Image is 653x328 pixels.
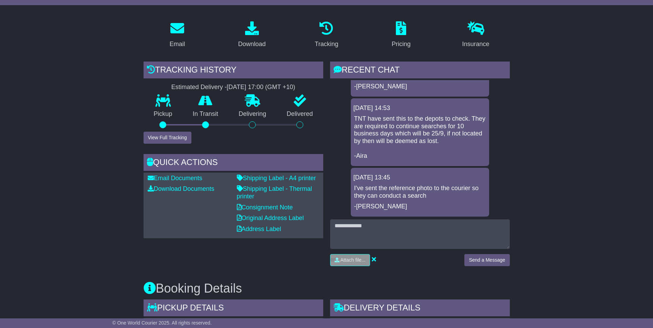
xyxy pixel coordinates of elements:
a: Address Label [237,226,281,232]
span: © One World Courier 2025. All rights reserved. [112,320,212,326]
a: Download [234,19,270,51]
div: [DATE] 14:53 [354,105,486,112]
a: Tracking [310,19,343,51]
p: I've sent the reference photo to the courier so they can conduct a search [354,185,486,199]
a: Pricing [387,19,415,51]
a: Email [165,19,189,51]
div: Estimated Delivery - [144,84,323,91]
p: TNT have sent this to the depots to check. They are required to continue searches for 10 business... [354,115,486,160]
p: Delivering [229,110,277,118]
div: [DATE] 13:45 [354,174,486,182]
div: Tracking history [144,62,323,80]
div: Pickup Details [144,299,323,318]
div: [DATE] 17:00 (GMT +10) [227,84,295,91]
p: -[PERSON_NAME] [354,203,486,210]
a: Shipping Label - A4 printer [237,175,316,182]
p: -[PERSON_NAME] [354,83,486,90]
p: In Transit [182,110,229,118]
div: RECENT CHAT [330,62,510,80]
a: Shipping Label - Thermal printer [237,185,312,200]
a: Email Documents [148,175,202,182]
div: Tracking [315,40,338,49]
p: Pickup [144,110,183,118]
p: Delivered [276,110,323,118]
div: Pricing [392,40,411,49]
a: Original Address Label [237,215,304,221]
div: Delivery Details [330,299,510,318]
a: Insurance [458,19,494,51]
h3: Booking Details [144,282,510,295]
a: Download Documents [148,185,214,192]
button: Send a Message [464,254,509,266]
div: Insurance [462,40,489,49]
div: Quick Actions [144,154,323,173]
a: Consignment Note [237,204,293,211]
button: View Full Tracking [144,132,191,144]
div: Download [238,40,266,49]
div: Email [169,40,185,49]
